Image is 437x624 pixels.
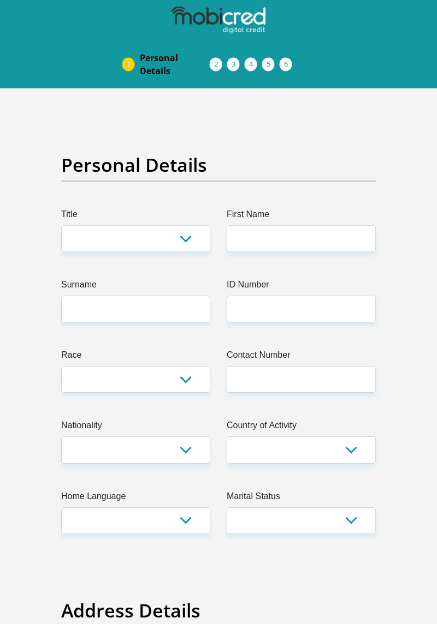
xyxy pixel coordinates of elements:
[61,278,210,296] label: Surname
[61,296,210,322] input: Surname
[61,349,210,366] label: Race
[227,208,376,225] label: First Name
[227,278,376,296] label: ID Number
[61,419,210,436] label: Nationality
[227,490,376,507] label: Marital Status
[172,7,265,34] img: mobicred logo
[61,599,376,622] h2: Address Details
[140,51,210,77] span: Personal Details
[227,349,376,366] label: Contact Number
[227,366,376,393] input: Contact Number
[227,225,376,252] input: First Name
[61,154,376,176] h2: Personal Details
[61,490,210,507] label: Home Language
[227,419,376,436] label: Country of Activity
[61,208,210,225] label: Title
[227,296,376,322] input: ID Number
[131,47,218,82] a: PersonalDetails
